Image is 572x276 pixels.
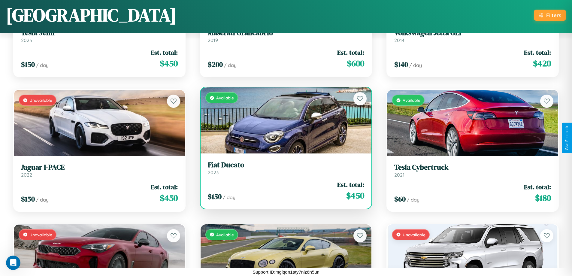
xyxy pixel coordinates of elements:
[21,163,178,172] h3: Jaguar I-PACE
[534,10,566,21] button: Filters
[524,183,551,191] span: Est. total:
[36,197,49,203] span: / day
[535,192,551,204] span: $ 180
[21,29,178,43] a: Tesla Semi2023
[29,232,52,237] span: Unavailable
[394,194,406,204] span: $ 60
[151,48,178,57] span: Est. total:
[208,29,365,43] a: Maserati Grancabrio2019
[224,62,237,68] span: / day
[21,37,32,43] span: 2023
[403,232,425,237] span: Unavailable
[208,59,223,69] span: $ 200
[160,57,178,69] span: $ 450
[403,98,420,103] span: Available
[216,95,234,100] span: Available
[151,183,178,191] span: Est. total:
[208,169,219,175] span: 2023
[394,59,408,69] span: $ 140
[394,163,551,178] a: Tesla Cybertruck2021
[208,161,365,169] h3: Fiat Ducato
[6,256,20,270] iframe: Intercom live chat
[407,197,419,203] span: / day
[533,57,551,69] span: $ 420
[409,62,422,68] span: / day
[394,163,551,172] h3: Tesla Cybertruck
[337,180,364,189] span: Est. total:
[21,59,35,69] span: $ 150
[223,194,235,200] span: / day
[21,194,35,204] span: $ 150
[216,232,234,237] span: Available
[565,126,569,150] div: Give Feedback
[346,190,364,202] span: $ 450
[208,192,222,202] span: $ 150
[394,37,404,43] span: 2014
[6,3,177,27] h1: [GEOGRAPHIC_DATA]
[29,98,52,103] span: Unavailable
[21,163,178,178] a: Jaguar I-PACE2022
[394,172,404,178] span: 2021
[337,48,364,57] span: Est. total:
[347,57,364,69] span: $ 600
[160,192,178,204] span: $ 450
[546,12,561,18] div: Filters
[21,172,32,178] span: 2022
[36,62,49,68] span: / day
[208,161,365,175] a: Fiat Ducato2023
[394,29,551,43] a: Volkswagen Jetta GLI2014
[208,37,218,43] span: 2019
[253,268,319,276] p: Support ID: mglqqn1aty7niz6n5un
[524,48,551,57] span: Est. total:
